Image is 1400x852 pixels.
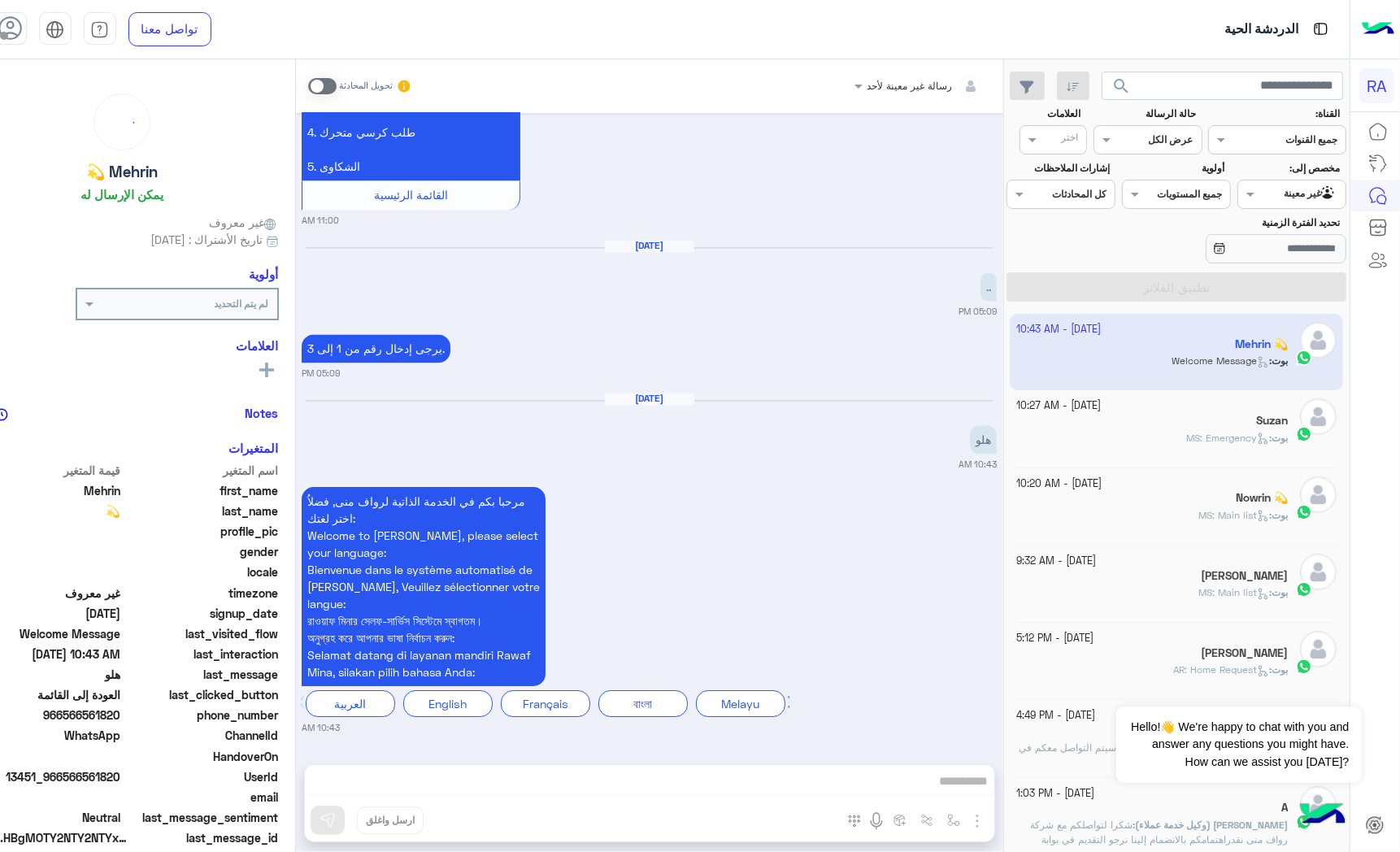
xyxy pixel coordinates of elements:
[1272,586,1288,598] span: بوت
[302,367,340,380] small: 05:09 PM
[250,267,279,281] h6: أولوية
[1016,708,1095,724] small: [DATE] - 4:49 PM
[1124,215,1340,230] label: تحديد الفترة الزمنية
[1300,631,1337,667] img: defaultAdmin.png
[1201,646,1288,660] h5: Zuhair Sadayo
[696,691,785,718] div: Melayu
[124,768,279,785] span: UserId
[1198,586,1269,598] span: MS: Main list
[1362,12,1394,46] img: Logo
[501,691,590,718] div: Français
[246,406,279,420] h6: Notes
[1269,432,1288,444] b: :
[1311,19,1331,39] img: tab
[374,189,448,202] span: القائمة الرئيسية
[124,462,279,479] span: اسم المتغير
[1272,432,1288,444] span: بوت
[229,441,279,455] h6: المتغيرات
[1272,509,1288,521] span: بوت
[1116,706,1361,783] span: Hello!👋 We're happy to chat with you and answer any questions you might have. How can we assist y...
[1236,491,1288,505] h5: Nowrin 💫
[306,691,395,718] div: العربية
[1061,130,1080,149] div: اختر
[124,748,279,765] span: HandoverOn
[1281,801,1288,815] h5: A
[124,502,279,519] span: last_name
[150,231,263,248] span: تاريخ الأشتراك : [DATE]
[1135,819,1288,831] span: [PERSON_NAME] (وكيل خدمة عملاء)
[1186,432,1269,444] span: MS: Emergency
[1359,68,1394,103] div: RA
[1300,554,1337,590] img: defaultAdmin.png
[980,273,997,302] p: 22/9/2025, 5:09 PM
[1269,663,1288,676] b: :
[302,722,340,735] small: 10:43 AM
[1016,631,1093,646] small: [DATE] - 5:12 PM
[1296,659,1312,675] img: WhatsApp
[339,80,393,93] small: تحويل المحادثة
[970,426,997,454] p: 23/9/2025, 10:43 AM
[124,809,279,826] span: last_message_sentiment
[1016,786,1094,802] small: [DATE] - 1:03 PM
[124,605,279,622] span: signup_date
[1269,509,1288,521] b: :
[209,214,279,231] span: غير معروف
[124,523,279,540] span: profile_pic
[124,727,279,744] span: ChannelId
[1201,569,1288,583] h5: Ahmed Al-Aishat
[1198,509,1269,521] span: MS: Main list
[1016,554,1096,569] small: [DATE] - 9:32 AM
[302,215,339,228] small: 11:00 AM
[80,187,163,202] h6: يمكن الإرسال له
[1111,76,1131,96] span: search
[302,335,450,363] p: 22/9/2025, 5:09 PM
[1224,19,1298,41] p: الدردشة الحية
[1007,272,1346,302] button: تطبيق الفلاتر
[124,563,279,580] span: locale
[598,691,688,718] div: বাংলা
[90,20,109,39] img: tab
[124,482,279,499] span: first_name
[1009,161,1110,176] label: إشارات الملاحظات
[1296,426,1312,442] img: WhatsApp
[1296,581,1312,598] img: WhatsApp
[98,98,146,146] div: loading...
[124,789,279,806] span: email
[959,459,997,472] small: 10:43 AM
[605,393,694,405] h6: [DATE]
[1300,786,1337,823] img: defaultAdmin.png
[124,585,279,602] span: timezone
[1296,504,1312,520] img: WhatsApp
[302,488,546,687] p: 23/9/2025, 10:43 AM
[1124,161,1224,176] label: أولوية
[1300,398,1337,435] img: defaultAdmin.png
[1009,106,1081,121] label: العلامات
[1095,106,1196,121] label: حالة الرسالة
[124,543,279,560] span: gender
[1173,663,1269,676] span: AR: Home Request
[1269,586,1288,598] b: :
[1102,72,1141,106] button: search
[867,80,952,92] span: رسالة غير معينة لأحد
[124,625,279,642] span: last_visited_flow
[1239,161,1340,176] label: مخصص إلى:
[1133,819,1288,831] b: :
[124,686,279,703] span: last_clicked_button
[215,298,269,310] b: لم يتم التحديد
[1016,398,1101,414] small: [DATE] - 10:27 AM
[46,20,64,39] img: tab
[1211,106,1341,121] label: القناة:
[128,12,211,46] a: تواصل معنا
[1016,476,1102,492] small: [DATE] - 10:20 AM
[124,706,279,724] span: phone_number
[1019,741,1288,768] span: تم رفع استفساركم لقسم المشتريات سيتم التواصل معكم في أقرب وقت ممكن
[1256,414,1288,428] h5: Suzan
[132,829,279,846] span: last_message_id
[86,163,158,181] h5: Mehrin 💫
[1294,787,1351,844] img: hulul-logo.png
[1300,476,1337,513] img: defaultAdmin.png
[403,691,493,718] div: English
[959,306,997,319] small: 05:09 PM
[1272,663,1288,676] span: بوت
[605,241,694,252] h6: [DATE]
